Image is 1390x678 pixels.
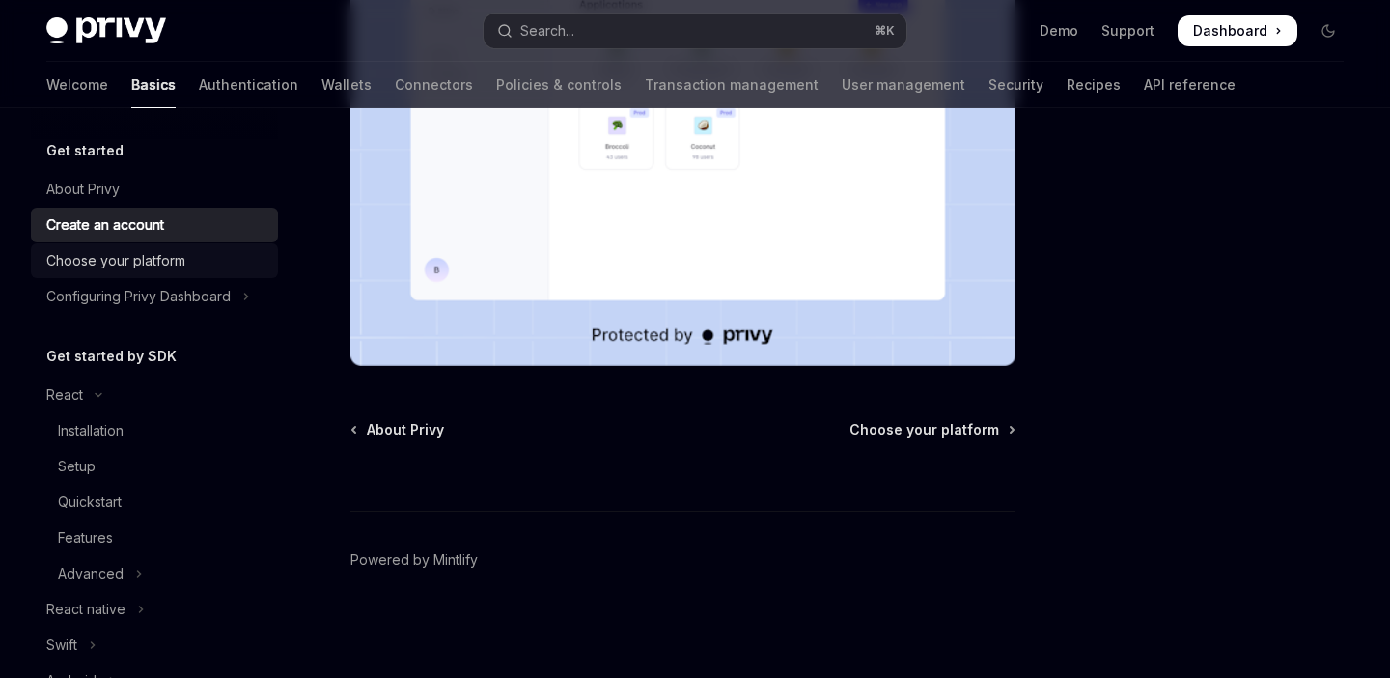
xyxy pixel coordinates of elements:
button: Toggle React native section [31,592,278,627]
div: Setup [58,455,96,478]
a: Powered by Mintlify [350,551,478,570]
span: Dashboard [1193,21,1267,41]
div: Advanced [58,562,124,585]
div: Search... [520,19,574,42]
a: Support [1101,21,1154,41]
button: Toggle React section [31,378,278,412]
a: Quickstart [31,485,278,520]
a: Transaction management [645,62,819,108]
div: Create an account [46,213,164,237]
a: Features [31,521,278,555]
div: Quickstart [58,491,122,514]
h5: Get started [46,139,124,162]
span: ⌘ K [875,23,895,39]
span: About Privy [367,420,444,439]
div: React native [46,598,125,621]
div: Swift [46,634,77,657]
div: Installation [58,419,124,442]
a: Authentication [199,62,298,108]
h5: Get started by SDK [46,345,177,368]
div: About Privy [46,178,120,201]
img: dark logo [46,17,166,44]
a: Recipes [1067,62,1121,108]
a: Choose your platform [849,420,1014,439]
a: Policies & controls [496,62,622,108]
span: Choose your platform [849,420,999,439]
button: Toggle dark mode [1313,15,1344,46]
div: React [46,383,83,407]
div: Features [58,526,113,550]
a: Setup [31,449,278,484]
a: About Privy [31,172,278,207]
button: Open search [484,14,905,48]
a: Connectors [395,62,473,108]
a: API reference [1144,62,1236,108]
button: Toggle Advanced section [31,556,278,591]
a: Wallets [321,62,372,108]
a: Create an account [31,208,278,242]
a: Welcome [46,62,108,108]
a: User management [842,62,965,108]
a: Dashboard [1178,15,1297,46]
a: Demo [1040,21,1078,41]
a: Installation [31,413,278,448]
a: About Privy [352,420,444,439]
a: Choose your platform [31,243,278,278]
a: Security [988,62,1043,108]
div: Choose your platform [46,249,185,272]
button: Toggle Swift section [31,628,278,663]
button: Toggle Configuring Privy Dashboard section [31,279,278,314]
a: Basics [131,62,176,108]
div: Configuring Privy Dashboard [46,285,231,308]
